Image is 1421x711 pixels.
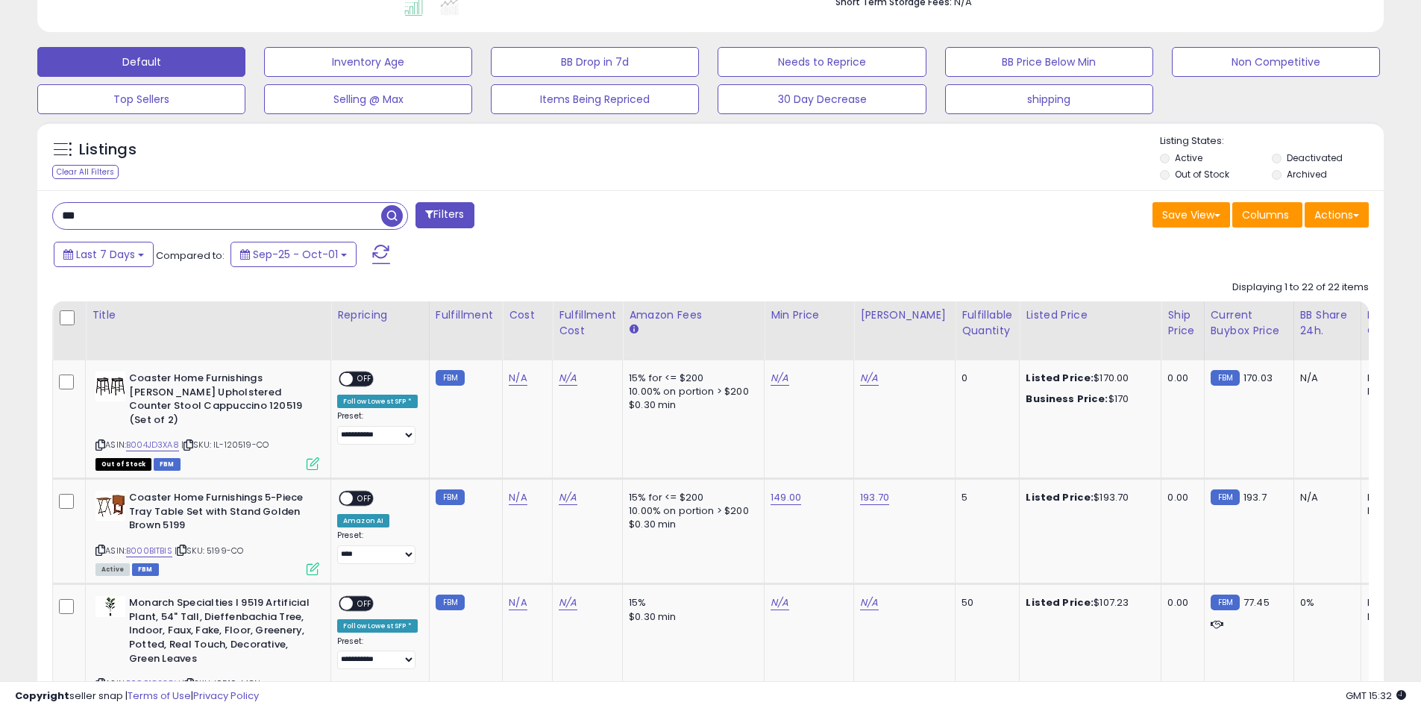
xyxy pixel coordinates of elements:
[264,47,472,77] button: Inventory Age
[629,372,753,385] div: 15% for <= $200
[962,372,1008,385] div: 0
[1243,371,1273,385] span: 170.03
[509,490,527,505] a: N/A
[1026,307,1155,323] div: Listed Price
[1175,151,1202,164] label: Active
[1367,504,1417,518] div: FBM: 0
[181,439,269,451] span: | SKU: IL-120519-CO
[629,610,753,624] div: $0.30 min
[1232,281,1369,295] div: Displaying 1 to 22 of 22 items
[337,514,389,527] div: Amazon AI
[559,490,577,505] a: N/A
[1175,168,1229,181] label: Out of Stock
[1211,489,1240,505] small: FBM
[771,371,788,386] a: N/A
[126,545,172,557] a: B000BITBIS
[1367,491,1417,504] div: FBA: 0
[1026,392,1108,406] b: Business Price:
[491,84,699,114] button: Items Being Repriced
[1300,372,1349,385] div: N/A
[509,595,527,610] a: N/A
[1287,151,1343,164] label: Deactivated
[95,491,319,574] div: ASIN:
[15,689,69,703] strong: Copyright
[1167,596,1192,610] div: 0.00
[337,307,423,323] div: Repricing
[860,307,949,323] div: [PERSON_NAME]
[230,242,357,267] button: Sep-25 - Oct-01
[629,518,753,531] div: $0.30 min
[629,385,753,398] div: 10.00% on portion > $200
[1242,207,1289,222] span: Columns
[1211,595,1240,610] small: FBM
[95,372,319,469] div: ASIN:
[962,491,1008,504] div: 5
[353,373,377,386] span: OFF
[1211,307,1287,339] div: Current Buybox Price
[129,596,310,669] b: Monarch Specialties I 9519 Artificial Plant, 54" Tall, Dieffenbachia Tree, Indoor, Faux, Fake, Fl...
[629,491,753,504] div: 15% for <= $200
[436,595,465,610] small: FBM
[771,595,788,610] a: N/A
[771,307,847,323] div: Min Price
[95,491,125,521] img: 41z+9Z3YQBL._SL40_.jpg
[337,619,418,633] div: Follow Lowest SFP *
[1287,168,1327,181] label: Archived
[1026,371,1094,385] b: Listed Price:
[193,689,259,703] a: Privacy Policy
[945,84,1153,114] button: shipping
[509,307,546,323] div: Cost
[1167,372,1192,385] div: 0.00
[1305,202,1369,228] button: Actions
[37,84,245,114] button: Top Sellers
[92,307,324,323] div: Title
[945,47,1153,77] button: BB Price Below Min
[353,492,377,505] span: OFF
[771,490,801,505] a: 149.00
[1300,596,1349,610] div: 0%
[629,596,753,610] div: 15%
[509,371,527,386] a: N/A
[337,636,418,670] div: Preset:
[415,202,474,228] button: Filters
[1152,202,1230,228] button: Save View
[1367,385,1417,398] div: FBM: n/a
[559,307,616,339] div: Fulfillment Cost
[559,371,577,386] a: N/A
[1232,202,1302,228] button: Columns
[629,307,758,323] div: Amazon Fees
[491,47,699,77] button: BB Drop in 7d
[126,439,179,451] a: B004JD3XA8
[629,504,753,518] div: 10.00% on portion > $200
[1367,610,1417,624] div: FBM: 9
[156,248,225,263] span: Compared to:
[718,84,926,114] button: 30 Day Decrease
[1026,392,1149,406] div: $170
[175,545,243,557] span: | SKU: 5199-CO
[860,371,878,386] a: N/A
[79,140,137,160] h5: Listings
[54,242,154,267] button: Last 7 Days
[1367,596,1417,610] div: FBA: 0
[1160,134,1384,148] p: Listing States:
[860,490,889,505] a: 193.70
[1026,596,1149,610] div: $107.23
[436,307,496,323] div: Fulfillment
[95,372,125,401] img: 4162aj9beBL._SL40_.jpg
[52,165,119,179] div: Clear All Filters
[76,247,135,262] span: Last 7 Days
[436,370,465,386] small: FBM
[37,47,245,77] button: Default
[1167,491,1192,504] div: 0.00
[1211,370,1240,386] small: FBM
[962,307,1013,339] div: Fulfillable Quantity
[1026,491,1149,504] div: $193.70
[860,595,878,610] a: N/A
[95,596,125,617] img: 31gtmFGigRL._SL40_.jpg
[1026,595,1094,610] b: Listed Price:
[1243,490,1267,504] span: 193.7
[95,563,130,576] span: All listings currently available for purchase on Amazon
[253,247,338,262] span: Sep-25 - Oct-01
[132,563,159,576] span: FBM
[337,395,418,408] div: Follow Lowest SFP *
